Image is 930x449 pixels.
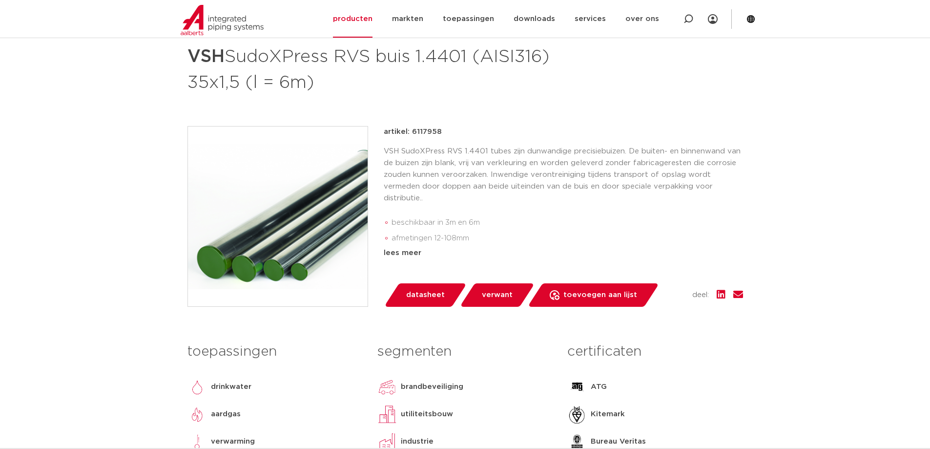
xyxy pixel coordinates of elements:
p: utiliteitsbouw [401,408,453,420]
h3: segmenten [377,342,553,362]
p: VSH SudoXPress RVS 1.4401 tubes zijn dunwandige precisiebuizen. De buiten- en binnenwand van de b... [384,146,743,204]
p: Bureau Veritas [591,436,646,448]
p: Kitemark [591,408,625,420]
p: drinkwater [211,381,251,393]
p: brandbeveiliging [401,381,463,393]
p: artikel: 6117958 [384,126,442,138]
a: datasheet [384,283,467,307]
span: deel: [692,289,709,301]
img: drinkwater [187,377,207,397]
li: afmetingen 12-108mm [392,231,743,246]
h3: toepassingen [187,342,363,362]
span: datasheet [406,287,445,303]
p: aardgas [211,408,241,420]
p: industrie [401,436,434,448]
img: ATG [567,377,587,397]
img: aardgas [187,405,207,424]
img: Kitemark [567,405,587,424]
span: verwant [482,287,513,303]
p: ATG [591,381,607,393]
li: beschikbaar in 3m en 6m [392,215,743,231]
img: brandbeveiliging [377,377,397,397]
p: verwarming [211,436,255,448]
h1: SudoXPress RVS buis 1.4401 (AISI316) 35x1,5 (l = 6m) [187,42,554,95]
div: lees meer [384,247,743,259]
strong: VSH [187,48,225,65]
h3: certificaten [567,342,743,362]
span: toevoegen aan lijst [563,287,637,303]
img: utiliteitsbouw [377,405,397,424]
img: Product Image for VSH SudoXPress RVS buis 1.4401 (AISI316) 35x1,5 (l = 6m) [188,127,368,306]
a: verwant [459,283,535,307]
